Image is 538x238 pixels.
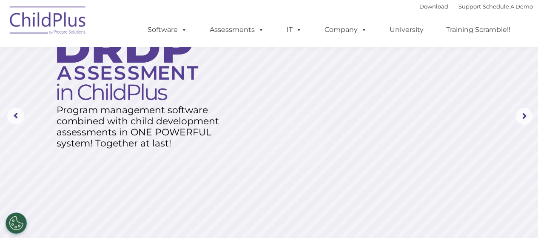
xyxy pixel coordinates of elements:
img: DRDP Assessment in ChildPlus [57,31,198,100]
a: Training Scramble!! [438,21,519,38]
rs-layer: Program management software combined with child development assessments in ONE POWERFUL system! T... [57,105,229,149]
a: Company [316,21,376,38]
span: Last name [118,56,144,63]
iframe: Chat Widget [399,146,538,238]
a: Learn More [57,132,124,150]
img: ChildPlus by Procare Solutions [6,0,91,43]
a: Download [419,3,448,10]
a: Software [139,21,196,38]
a: University [381,21,432,38]
a: Support [458,3,481,10]
a: Schedule A Demo [483,3,533,10]
font: | [419,3,533,10]
a: IT [278,21,310,38]
span: Phone number [118,91,154,97]
button: Cookies Settings [6,212,27,234]
a: Assessments [201,21,273,38]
